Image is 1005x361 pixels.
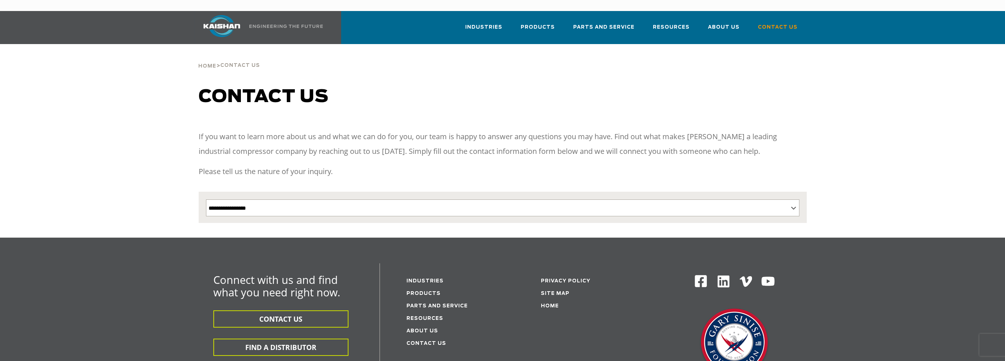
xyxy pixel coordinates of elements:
img: kaishan logo [194,15,249,37]
img: Engineering the future [249,25,323,28]
span: Parts and Service [573,23,635,32]
a: Products [406,291,441,296]
a: Products [521,18,555,43]
a: Home [198,62,216,69]
img: Youtube [761,274,775,289]
img: Linkedin [716,274,731,289]
button: CONTACT US [213,310,348,328]
p: Please tell us the nature of your inquiry. [199,164,807,179]
span: Products [521,23,555,32]
span: Resources [653,23,690,32]
a: Contact Us [406,341,446,346]
a: About Us [406,329,438,333]
img: Vimeo [740,276,752,287]
span: About Us [708,23,740,32]
span: Contact Us [220,63,260,68]
a: Resources [653,18,690,43]
span: Connect with us and find what you need right now. [213,272,340,299]
a: Home [541,304,559,308]
p: If you want to learn more about us and what we can do for you, our team is happy to answer any qu... [199,129,807,159]
span: Industries [465,23,502,32]
button: FIND A DISTRIBUTOR [213,339,348,356]
a: Parts and service [406,304,468,308]
img: Facebook [694,274,708,288]
a: About Us [708,18,740,43]
span: Contact us [199,88,329,106]
a: Kaishan USA [194,11,324,44]
a: Industries [406,279,444,284]
a: Contact Us [758,18,798,43]
div: > [198,44,260,72]
a: Parts and Service [573,18,635,43]
a: Site Map [541,291,570,296]
a: Resources [406,316,443,321]
span: Home [198,64,216,69]
span: Contact Us [758,23,798,32]
a: Privacy Policy [541,279,590,284]
a: Industries [465,18,502,43]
